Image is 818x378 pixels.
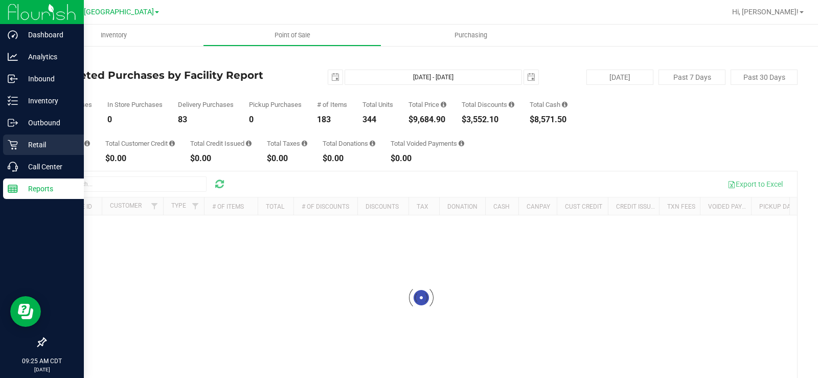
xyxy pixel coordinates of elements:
[408,116,446,124] div: $9,684.90
[8,96,18,106] inline-svg: Inventory
[18,29,79,41] p: Dashboard
[84,140,90,147] i: Sum of the successful, non-voided CanPay payment transactions for all purchases in the date range.
[8,140,18,150] inline-svg: Retail
[391,154,464,163] div: $0.00
[267,140,307,147] div: Total Taxes
[8,30,18,40] inline-svg: Dashboard
[87,31,141,40] span: Inventory
[261,31,324,40] span: Point of Sale
[246,140,252,147] i: Sum of all account credit issued for all refunds from returned purchases in the date range.
[8,184,18,194] inline-svg: Reports
[381,25,560,46] a: Purchasing
[249,101,302,108] div: Pickup Purchases
[323,140,375,147] div: Total Donations
[249,116,302,124] div: 0
[441,31,501,40] span: Purchasing
[45,70,296,81] h4: Completed Purchases by Facility Report
[203,25,381,46] a: Point of Sale
[25,25,203,46] a: Inventory
[107,116,163,124] div: 0
[8,162,18,172] inline-svg: Call Center
[323,154,375,163] div: $0.00
[391,140,464,147] div: Total Voided Payments
[530,101,567,108] div: Total Cash
[5,357,79,366] p: 09:25 AM CDT
[362,116,393,124] div: 344
[586,70,653,85] button: [DATE]
[317,101,347,108] div: # of Items
[178,101,234,108] div: Delivery Purchases
[302,140,307,147] i: Sum of the total taxes for all purchases in the date range.
[459,140,464,147] i: Sum of all voided payment transaction amounts, excluding tips and transaction fees, for all purch...
[18,183,79,195] p: Reports
[10,296,41,327] iframe: Resource center
[658,70,725,85] button: Past 7 Days
[509,101,514,108] i: Sum of the discount values applied to the all purchases in the date range.
[317,116,347,124] div: 183
[190,140,252,147] div: Total Credit Issued
[18,139,79,151] p: Retail
[18,51,79,63] p: Analytics
[5,366,79,373] p: [DATE]
[169,140,175,147] i: Sum of the successful, non-voided payments using account credit for all purchases in the date range.
[524,70,538,84] span: select
[328,70,343,84] span: select
[190,154,252,163] div: $0.00
[18,95,79,107] p: Inventory
[105,140,175,147] div: Total Customer Credit
[107,101,163,108] div: In Store Purchases
[8,74,18,84] inline-svg: Inbound
[178,116,234,124] div: 83
[441,101,446,108] i: Sum of the total prices of all purchases in the date range.
[18,161,79,173] p: Call Center
[105,154,175,163] div: $0.00
[8,52,18,62] inline-svg: Analytics
[530,116,567,124] div: $8,571.50
[370,140,375,147] i: Sum of all round-up-to-next-dollar total price adjustments for all purchases in the date range.
[50,8,154,16] span: TX Austin [GEOGRAPHIC_DATA]
[562,101,567,108] i: Sum of the successful, non-voided cash payment transactions for all purchases in the date range. ...
[362,101,393,108] div: Total Units
[18,117,79,129] p: Outbound
[18,73,79,85] p: Inbound
[267,154,307,163] div: $0.00
[408,101,446,108] div: Total Price
[462,116,514,124] div: $3,552.10
[732,8,799,16] span: Hi, [PERSON_NAME]!
[731,70,798,85] button: Past 30 Days
[462,101,514,108] div: Total Discounts
[8,118,18,128] inline-svg: Outbound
